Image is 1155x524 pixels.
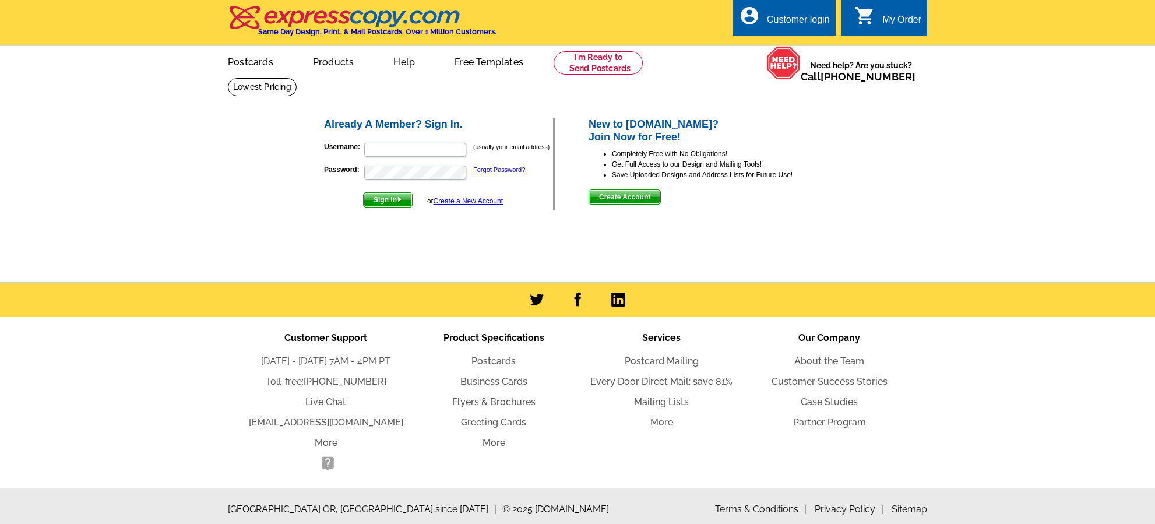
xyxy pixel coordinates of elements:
label: Password: [324,164,363,175]
span: [GEOGRAPHIC_DATA] OR, [GEOGRAPHIC_DATA] since [DATE] [228,502,496,516]
a: More [315,437,337,448]
span: © 2025 [DOMAIN_NAME] [502,502,609,516]
small: (usually your email address) [473,143,550,150]
span: Sign In [364,193,412,207]
a: About the Team [794,356,864,367]
img: help [766,46,801,80]
span: Customer Support [284,332,367,343]
a: shopping_cart My Order [854,13,921,27]
span: Our Company [798,332,860,343]
span: Product Specifications [443,332,544,343]
a: account_circle Customer login [739,13,830,27]
a: Sitemap [892,504,927,515]
button: Sign In [363,192,413,208]
a: Every Door Direct Mail: save 81% [590,376,733,387]
a: Postcards [471,356,516,367]
a: Same Day Design, Print, & Mail Postcards. Over 1 Million Customers. [228,14,496,36]
a: Privacy Policy [815,504,883,515]
a: Terms & Conditions [715,504,807,515]
a: Case Studies [801,396,858,407]
a: More [650,417,673,428]
span: Need help? Are you stuck? [801,59,921,83]
i: shopping_cart [854,5,875,26]
li: Save Uploaded Designs and Address Lists for Future Use! [612,170,833,180]
h2: Already A Member? Sign In. [324,118,553,131]
li: Get Full Access to our Design and Mailing Tools! [612,159,833,170]
a: Live Chat [305,396,346,407]
a: More [483,437,505,448]
a: Create a New Account [434,197,503,205]
i: account_circle [739,5,760,26]
a: Postcards [209,47,292,75]
img: button-next-arrow-white.png [397,197,402,202]
a: [PHONE_NUMBER] [821,71,915,83]
div: My Order [882,15,921,31]
span: Call [801,71,915,83]
h4: Same Day Design, Print, & Mail Postcards. Over 1 Million Customers. [258,27,496,36]
a: Postcard Mailing [625,356,699,367]
div: Customer login [767,15,830,31]
li: Toll-free: [242,375,410,389]
li: Completely Free with No Obligations! [612,149,833,159]
label: Username: [324,142,363,152]
a: [PHONE_NUMBER] [304,376,386,387]
a: Products [294,47,373,75]
a: Mailing Lists [634,396,689,407]
a: Greeting Cards [461,417,526,428]
a: Partner Program [793,417,866,428]
a: Business Cards [460,376,527,387]
li: [DATE] - [DATE] 7AM - 4PM PT [242,354,410,368]
span: Create Account [589,190,660,204]
a: Free Templates [436,47,542,75]
a: Flyers & Brochures [452,396,536,407]
a: Forgot Password? [473,166,525,173]
span: Services [642,332,681,343]
a: Customer Success Stories [772,376,888,387]
div: or [427,196,503,206]
button: Create Account [589,189,661,205]
h2: New to [DOMAIN_NAME]? Join Now for Free! [589,118,833,143]
a: [EMAIL_ADDRESS][DOMAIN_NAME] [249,417,403,428]
a: Help [375,47,434,75]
